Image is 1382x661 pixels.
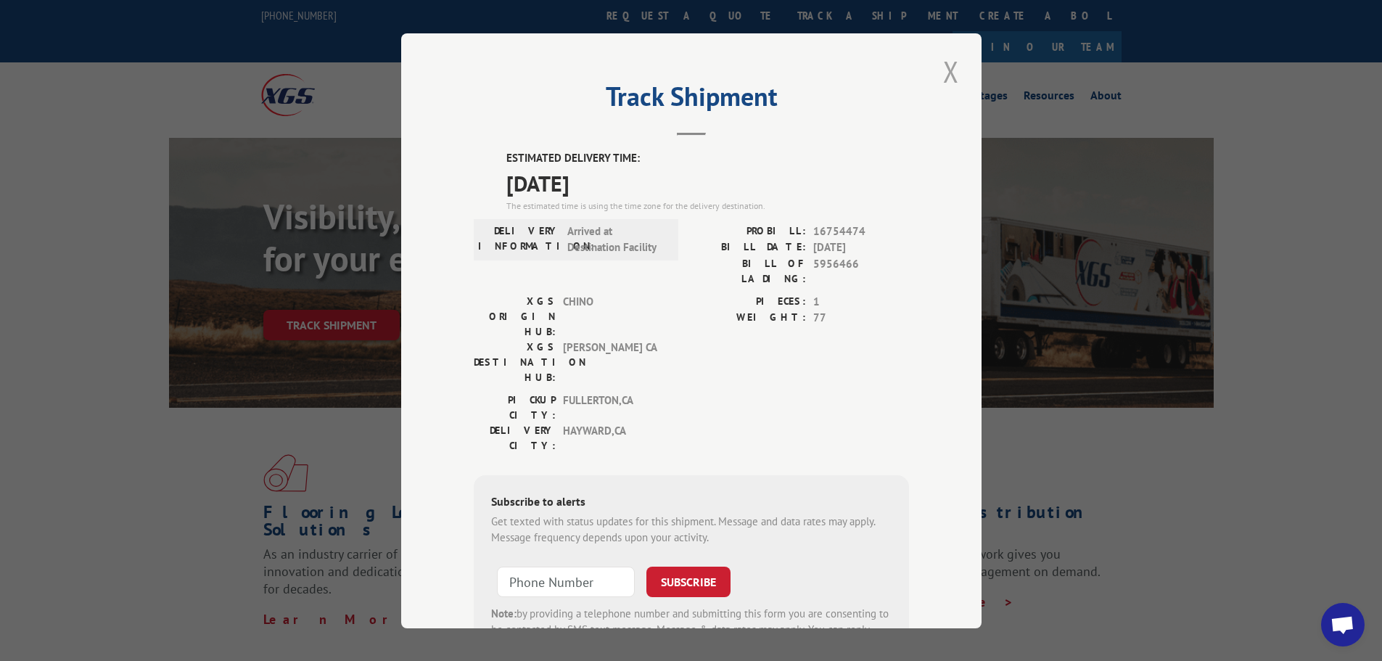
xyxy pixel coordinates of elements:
[506,166,909,199] span: [DATE]
[646,566,731,596] button: SUBSCRIBE
[813,255,909,286] span: 5956466
[567,223,665,255] span: Arrived at Destination Facility
[478,223,560,255] label: DELIVERY INFORMATION:
[1321,603,1365,646] a: Open chat
[474,293,556,339] label: XGS ORIGIN HUB:
[491,513,892,546] div: Get texted with status updates for this shipment. Message and data rates may apply. Message frequ...
[813,293,909,310] span: 1
[474,86,909,114] h2: Track Shipment
[939,52,963,91] button: Close modal
[813,223,909,239] span: 16754474
[691,293,806,310] label: PIECES:
[563,422,661,453] span: HAYWARD , CA
[691,239,806,256] label: BILL DATE:
[813,310,909,327] span: 77
[491,492,892,513] div: Subscribe to alerts
[474,422,556,453] label: DELIVERY CITY:
[474,339,556,385] label: XGS DESTINATION HUB:
[563,339,661,385] span: [PERSON_NAME] CA
[474,392,556,422] label: PICKUP CITY:
[506,199,909,212] div: The estimated time is using the time zone for the delivery destination.
[563,293,661,339] span: CHINO
[491,605,892,654] div: by providing a telephone number and submitting this form you are consenting to be contacted by SM...
[491,606,517,620] strong: Note:
[506,150,909,167] label: ESTIMATED DELIVERY TIME:
[563,392,661,422] span: FULLERTON , CA
[691,310,806,327] label: WEIGHT:
[497,566,635,596] input: Phone Number
[691,223,806,239] label: PROBILL:
[813,239,909,256] span: [DATE]
[691,255,806,286] label: BILL OF LADING:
